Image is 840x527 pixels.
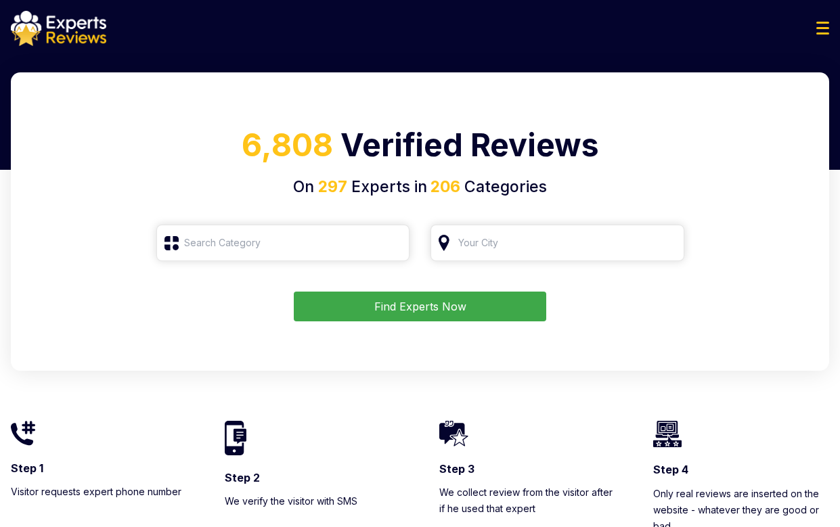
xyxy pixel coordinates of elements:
input: Your City [430,225,684,261]
p: We collect review from the visitor after if he used that expert [439,484,615,517]
img: homeIcon4 [653,421,682,447]
h4: On Experts in Categories [27,175,813,199]
img: homeIcon3 [439,421,468,446]
img: Menu Icon [816,22,829,35]
h3: Step 1 [11,461,187,476]
img: logo [11,11,106,46]
img: homeIcon1 [11,421,35,446]
img: homeIcon2 [225,421,246,455]
span: 297 [318,177,347,196]
p: Visitor requests expert phone number [11,484,187,500]
p: We verify the visitor with SMS [225,493,401,509]
span: 206 [427,177,460,196]
span: 6,808 [242,126,333,164]
h1: Verified Reviews [27,122,813,175]
h3: Step 4 [653,462,829,477]
button: Find Experts Now [294,292,546,321]
input: Search Category [156,225,410,261]
h3: Step 3 [439,461,615,476]
h3: Step 2 [225,470,401,485]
